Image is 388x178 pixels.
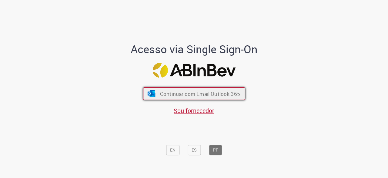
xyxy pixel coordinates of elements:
img: ícone Azure/Microsoft 360 [147,90,156,97]
a: Sou fornecedor [174,106,214,115]
h1: Acesso via Single Sign-On [110,44,278,56]
span: Continuar com Email Outlook 365 [160,90,240,97]
button: ES [188,145,201,155]
button: ícone Azure/Microsoft 360 Continuar com Email Outlook 365 [143,87,245,100]
button: PT [209,145,222,155]
button: EN [166,145,179,155]
img: Logo ABInBev [152,63,236,78]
